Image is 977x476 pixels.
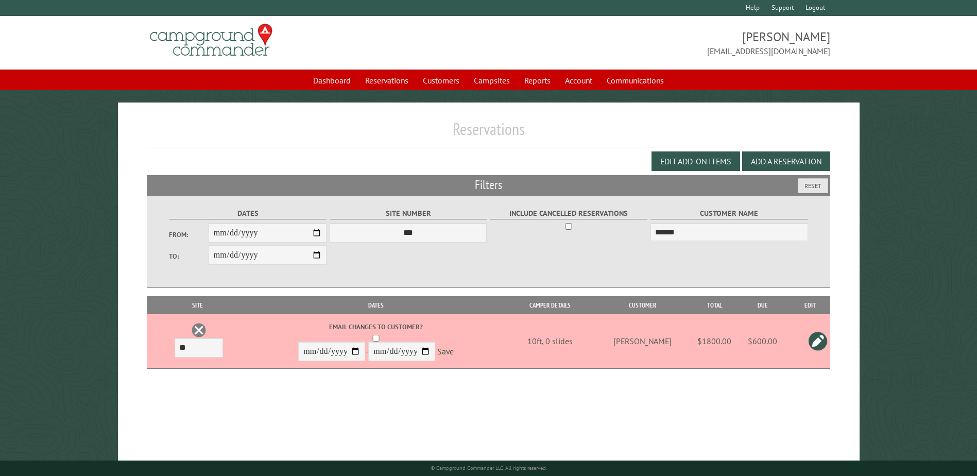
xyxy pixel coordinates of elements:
[147,175,830,195] h2: Filters
[490,208,647,219] label: Include Cancelled Reservations
[735,296,790,314] th: Due
[431,465,547,471] small: © Campground Commander LLC. All rights reserved.
[559,71,598,90] a: Account
[694,314,735,368] td: $1800.00
[518,71,557,90] a: Reports
[509,314,591,368] td: 10ft, 0 slides
[191,322,207,338] a: Delete this reservation
[147,119,830,147] h1: Reservations
[591,296,694,314] th: Customer
[243,296,509,314] th: Dates
[417,71,466,90] a: Customers
[437,347,454,357] a: Save
[650,208,808,219] label: Customer Name
[591,314,694,368] td: [PERSON_NAME]
[735,314,790,368] td: $600.00
[245,322,508,364] div: -
[468,71,516,90] a: Campsites
[169,230,208,240] label: From:
[489,28,830,57] span: [PERSON_NAME] [EMAIL_ADDRESS][DOMAIN_NAME]
[652,151,740,171] button: Edit Add-on Items
[798,178,828,193] button: Reset
[152,296,243,314] th: Site
[330,208,487,219] label: Site Number
[307,71,357,90] a: Dashboard
[169,208,326,219] label: Dates
[742,151,830,171] button: Add a Reservation
[509,296,591,314] th: Camper Details
[694,296,735,314] th: Total
[147,20,276,60] img: Campground Commander
[601,71,670,90] a: Communications
[169,251,208,261] label: To:
[245,322,508,332] label: Email changes to customer?
[359,71,415,90] a: Reservations
[790,296,830,314] th: Edit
